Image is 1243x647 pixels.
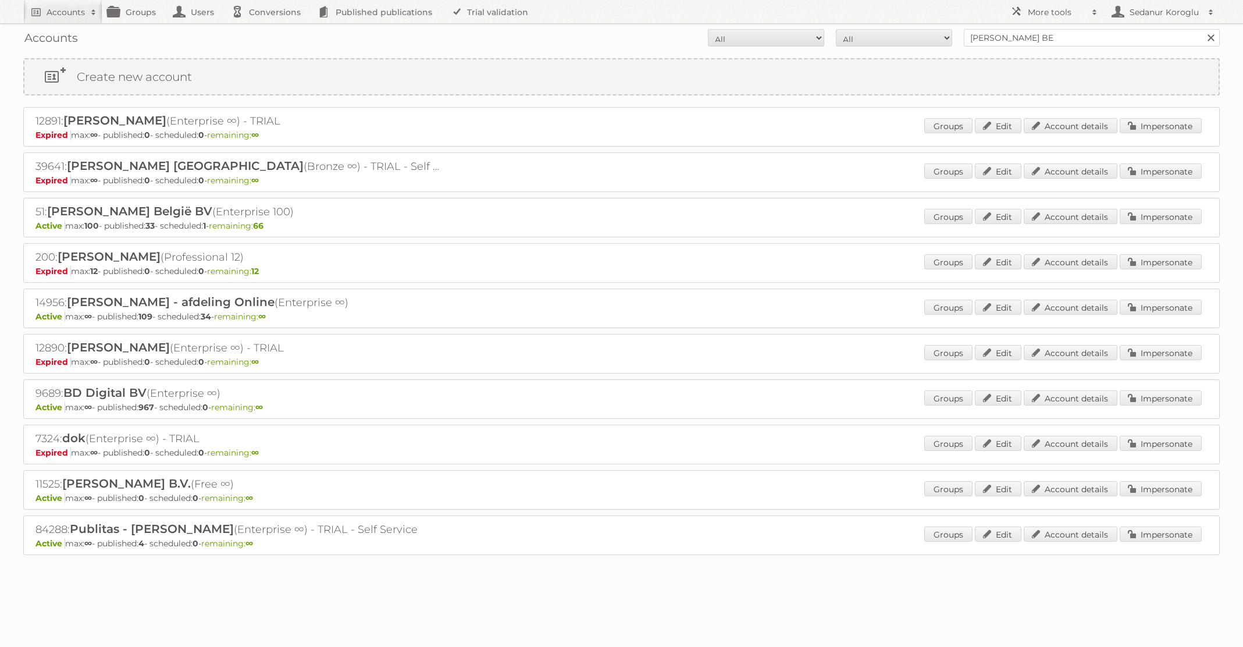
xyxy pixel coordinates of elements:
strong: 0 [193,538,198,549]
h2: 12890: (Enterprise ∞) - TRIAL [35,340,443,356]
a: Account details [1024,527,1117,542]
a: Account details [1024,345,1117,360]
a: Account details [1024,209,1117,224]
strong: ∞ [251,130,259,140]
strong: 967 [138,402,154,413]
span: Expired [35,266,71,276]
a: Account details [1024,481,1117,496]
span: remaining: [201,538,253,549]
p: max: - published: - scheduled: - [35,221,1208,231]
strong: 0 [198,357,204,367]
a: Groups [924,300,973,315]
h2: 7324: (Enterprise ∞) - TRIAL [35,431,443,446]
a: Groups [924,118,973,133]
strong: 0 [144,266,150,276]
span: remaining: [207,175,259,186]
h2: Sedanur Koroglu [1127,6,1202,18]
span: Active [35,221,65,231]
a: Edit [975,254,1021,269]
strong: 66 [253,221,263,231]
p: max: - published: - scheduled: - [35,447,1208,458]
strong: ∞ [90,357,98,367]
a: Edit [975,390,1021,406]
a: Groups [924,527,973,542]
p: max: - published: - scheduled: - [35,266,1208,276]
strong: 1 [203,221,206,231]
span: Publitas - [PERSON_NAME] [70,522,234,536]
a: Account details [1024,300,1117,315]
strong: ∞ [245,493,253,503]
h2: 9689: (Enterprise ∞) [35,386,443,401]
span: Active [35,402,65,413]
span: remaining: [201,493,253,503]
a: Impersonate [1120,254,1202,269]
strong: ∞ [245,538,253,549]
p: max: - published: - scheduled: - [35,538,1208,549]
span: [PERSON_NAME] - afdeling Online [67,295,275,309]
strong: ∞ [258,311,266,322]
a: Account details [1024,163,1117,179]
h2: 39641: (Bronze ∞) - TRIAL - Self Service [35,159,443,174]
span: remaining: [207,447,259,458]
a: Groups [924,481,973,496]
strong: ∞ [90,447,98,458]
span: dok [62,431,86,445]
strong: 0 [144,357,150,367]
a: Groups [924,163,973,179]
a: Impersonate [1120,527,1202,542]
span: Active [35,493,65,503]
strong: ∞ [251,175,259,186]
span: Active [35,311,65,322]
h2: Accounts [47,6,85,18]
span: [PERSON_NAME] [63,113,166,127]
span: Active [35,538,65,549]
strong: 0 [144,130,150,140]
h2: 11525: (Free ∞) [35,477,443,492]
h2: 51: (Enterprise 100) [35,204,443,219]
a: Edit [975,436,1021,451]
span: remaining: [207,266,259,276]
p: max: - published: - scheduled: - [35,175,1208,186]
h2: 12891: (Enterprise ∞) - TRIAL [35,113,443,129]
strong: 100 [84,221,99,231]
a: Impersonate [1120,345,1202,360]
a: Edit [975,527,1021,542]
strong: ∞ [84,311,92,322]
a: Impersonate [1120,118,1202,133]
a: Account details [1024,118,1117,133]
a: Impersonate [1120,436,1202,451]
span: [PERSON_NAME] [58,250,161,264]
a: Impersonate [1120,209,1202,224]
strong: 0 [198,175,204,186]
span: remaining: [214,311,266,322]
span: BD Digital BV [63,386,147,400]
a: Edit [975,481,1021,496]
a: Groups [924,209,973,224]
strong: 4 [138,538,144,549]
span: Expired [35,357,71,367]
p: max: - published: - scheduled: - [35,493,1208,503]
p: max: - published: - scheduled: - [35,402,1208,413]
p: max: - published: - scheduled: - [35,311,1208,322]
strong: ∞ [251,447,259,458]
strong: 33 [145,221,155,231]
span: [PERSON_NAME] België BV [47,204,212,218]
strong: 0 [202,402,208,413]
h2: 14956: (Enterprise ∞) [35,295,443,310]
p: max: - published: - scheduled: - [35,357,1208,367]
strong: 12 [90,266,98,276]
h2: 84288: (Enterprise ∞) - TRIAL - Self Service [35,522,443,537]
a: Impersonate [1120,163,1202,179]
strong: 0 [198,130,204,140]
strong: ∞ [84,402,92,413]
strong: ∞ [90,130,98,140]
a: Groups [924,345,973,360]
p: max: - published: - scheduled: - [35,130,1208,140]
strong: 0 [198,447,204,458]
strong: 0 [138,493,144,503]
span: remaining: [209,221,263,231]
a: Groups [924,436,973,451]
strong: ∞ [90,175,98,186]
a: Groups [924,390,973,406]
strong: 12 [251,266,259,276]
